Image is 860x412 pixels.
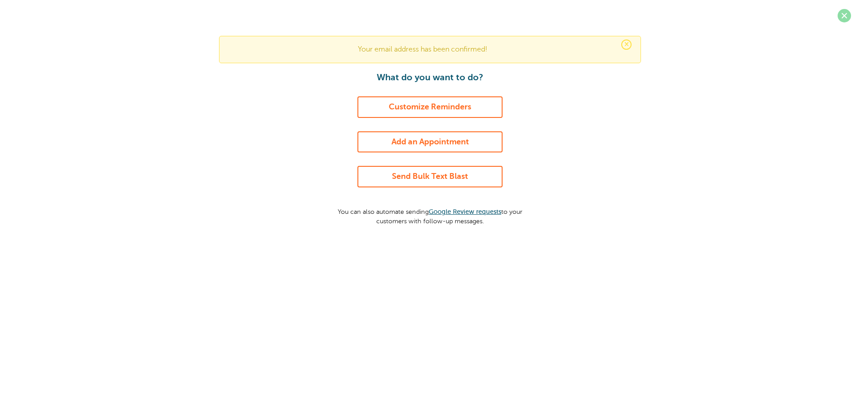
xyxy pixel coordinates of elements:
a: Customize Reminders [357,96,503,118]
a: Send Bulk Text Blast [357,166,503,187]
h1: What do you want to do? [329,72,531,83]
p: You can also automate sending to your customers with follow-up messages. [329,201,531,226]
a: Add an Appointment [357,131,503,153]
a: Google Review requests [429,208,501,215]
span: × [621,39,632,50]
p: Your email address has been confirmed! [228,45,632,54]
